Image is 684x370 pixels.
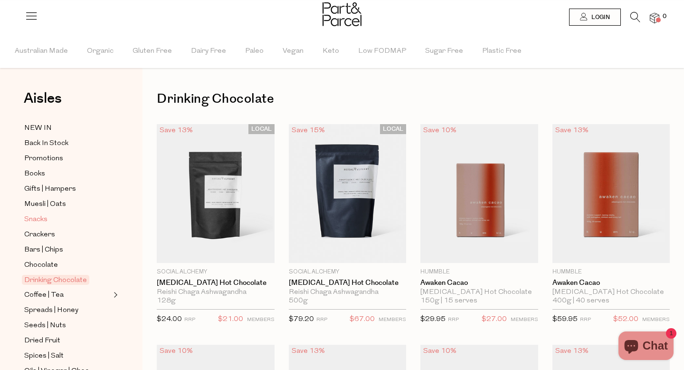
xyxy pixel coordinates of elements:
span: Sugar Free [425,35,463,68]
span: LOCAL [248,124,275,134]
span: NEW IN [24,123,52,134]
div: Save 13% [552,124,591,137]
span: Coffee | Tea [24,290,64,301]
a: Books [24,168,111,180]
span: $27.00 [482,313,507,326]
a: Bars | Chips [24,244,111,256]
span: Keto [323,35,339,68]
a: Back In Stock [24,137,111,149]
span: $52.00 [613,313,638,326]
p: Hummble [552,268,670,276]
span: Vegan [283,35,304,68]
h1: Drinking Chocolate [157,88,670,110]
span: $79.20 [289,316,314,323]
span: Muesli | Oats [24,199,66,210]
span: Gluten Free [133,35,172,68]
a: Chocolate [24,259,111,271]
small: RRP [580,317,591,322]
span: Spices | Salt [24,351,64,362]
span: 128g [157,297,176,305]
a: Muesli | Oats [24,198,111,210]
span: Dried Fruit [24,335,60,347]
span: Paleo [245,35,264,68]
a: Seeds | Nuts [24,320,111,331]
div: Reishi Chaga Ashwagandha [289,288,407,297]
span: $24.00 [157,316,182,323]
a: Promotions [24,153,111,165]
div: Save 10% [157,345,196,358]
img: Adaptogenic Hot Chocolate [157,124,275,263]
a: [MEDICAL_DATA] Hot Chocolate [289,279,407,287]
span: Crackers [24,229,55,241]
div: Save 15% [289,124,328,137]
small: MEMBERS [642,317,670,322]
span: Dairy Free [191,35,226,68]
a: Awaken Cacao [420,279,538,287]
span: Books [24,168,45,180]
span: Organic [87,35,114,68]
img: Awaken Cacao [420,124,538,263]
span: Snacks [24,214,47,225]
small: MEMBERS [379,317,406,322]
div: Save 10% [420,345,459,358]
a: Dried Fruit [24,335,111,347]
a: 0 [650,13,659,23]
img: Awaken Cacao [552,124,670,263]
span: LOCAL [380,124,406,134]
span: Promotions [24,153,63,165]
span: 150g | 15 serves [420,297,477,305]
a: Crackers [24,229,111,241]
span: Seeds | Nuts [24,320,66,331]
a: NEW IN [24,122,111,134]
span: Australian Made [15,35,68,68]
a: Spreads | Honey [24,304,111,316]
div: Save 13% [289,345,328,358]
p: Hummble [420,268,538,276]
a: Drinking Chocolate [24,274,111,286]
div: [MEDICAL_DATA] Hot Chocolate [420,288,538,297]
span: 500g [289,297,308,305]
a: Gifts | Hampers [24,183,111,195]
span: $21.00 [218,313,243,326]
span: 0 [660,12,669,21]
a: Awaken Cacao [552,279,670,287]
a: Login [569,9,621,26]
span: 400g | 40 serves [552,297,609,305]
p: Social Alchemy [157,268,275,276]
div: Save 13% [552,345,591,358]
div: Save 13% [157,124,196,137]
img: Adaptogenic Hot Chocolate [289,124,407,263]
div: Save 10% [420,124,459,137]
span: Bars | Chips [24,244,63,256]
small: RRP [184,317,195,322]
small: MEMBERS [247,317,275,322]
span: $29.95 [420,316,446,323]
span: $59.95 [552,316,578,323]
p: Social Alchemy [289,268,407,276]
span: Spreads | Honey [24,305,78,316]
small: RRP [316,317,327,322]
span: Back In Stock [24,138,68,149]
span: Aisles [24,88,62,109]
a: Spices | Salt [24,350,111,362]
img: Part&Parcel [323,2,361,26]
inbox-online-store-chat: Shopify online store chat [616,331,676,362]
a: Aisles [24,91,62,115]
div: [MEDICAL_DATA] Hot Chocolate [552,288,670,297]
a: Coffee | Tea [24,289,111,301]
small: RRP [448,317,459,322]
a: [MEDICAL_DATA] Hot Chocolate [157,279,275,287]
span: Drinking Chocolate [22,275,89,285]
button: Expand/Collapse Coffee | Tea [111,289,118,301]
div: Reishi Chaga Ashwagandha [157,288,275,297]
small: MEMBERS [511,317,538,322]
span: Chocolate [24,260,58,271]
span: Gifts | Hampers [24,184,76,195]
span: Low FODMAP [358,35,406,68]
span: Login [589,13,610,21]
span: $67.00 [350,313,375,326]
span: Plastic Free [482,35,522,68]
a: Snacks [24,214,111,225]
